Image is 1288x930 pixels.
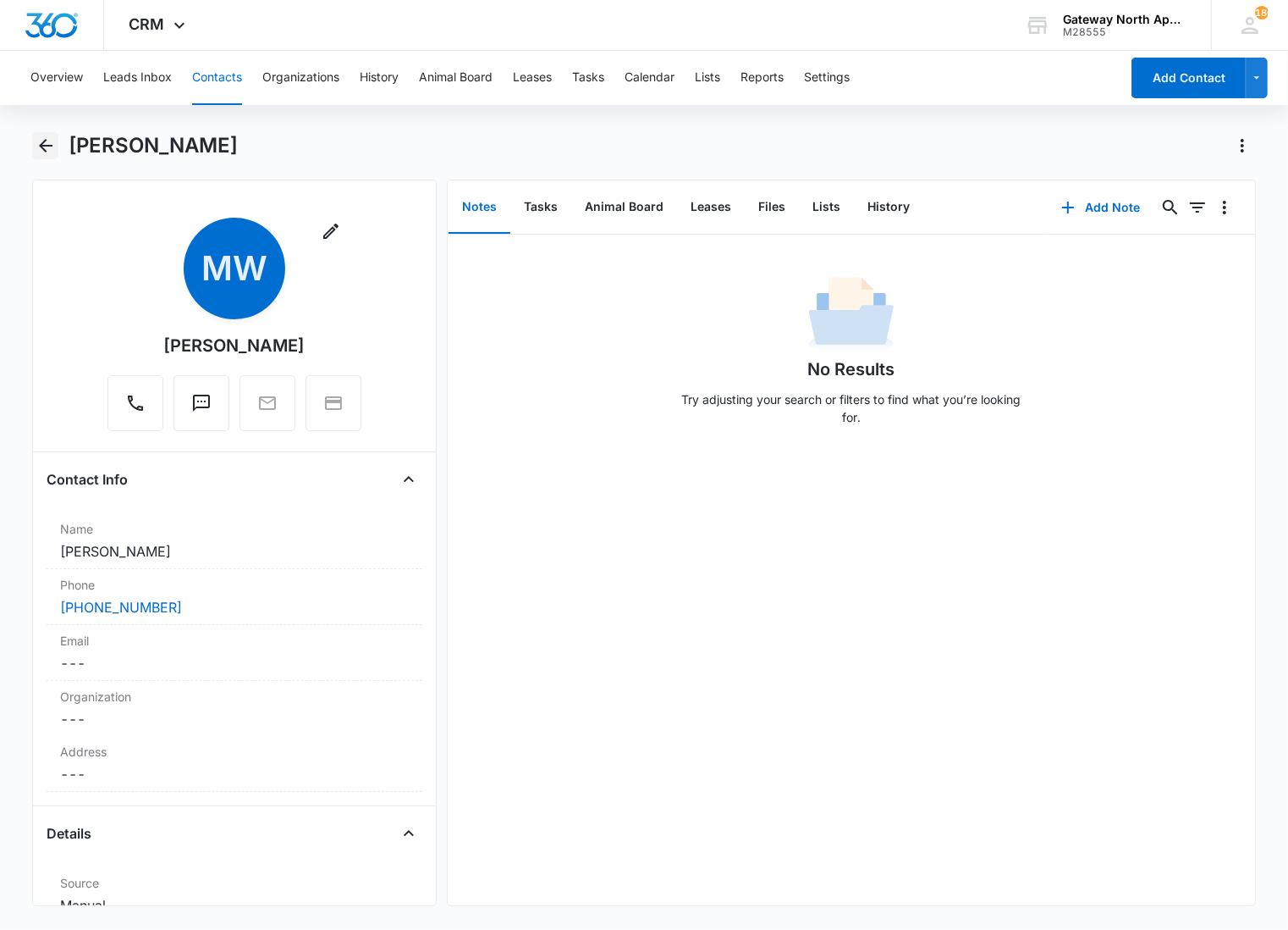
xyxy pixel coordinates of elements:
[695,51,720,105] button: Lists
[395,466,422,493] button: Close
[60,709,409,729] dd: ---
[47,569,422,625] div: Phone[PHONE_NUMBER]
[625,51,674,105] button: Calendar
[60,576,409,594] label: Phone
[395,820,422,847] button: Close
[1255,6,1269,19] div: notifications count
[173,375,229,431] button: Text
[1157,194,1184,221] button: Search...
[674,390,1029,426] p: Try adjusting your search or filters to find what you’re looking for.
[129,15,165,33] span: CRM
[107,401,163,416] a: Call
[1211,194,1238,221] button: Overflow Menu
[47,681,422,736] div: Organization---
[60,895,409,916] dd: Manual
[69,133,238,158] h1: [PERSON_NAME]
[360,51,399,105] button: History
[47,867,422,923] div: SourceManual
[572,51,604,105] button: Tasks
[47,469,128,490] h4: Contact Info
[192,51,242,105] button: Contacts
[804,51,850,105] button: Settings
[677,181,745,234] button: Leases
[1063,13,1186,26] div: account name
[262,51,339,105] button: Organizations
[740,51,784,105] button: Reports
[32,132,58,159] button: Back
[1229,132,1256,159] button: Actions
[745,181,799,234] button: Files
[809,272,894,357] img: No Data
[1044,187,1157,228] button: Add Note
[47,513,422,569] div: Name[PERSON_NAME]
[47,625,422,681] div: Email---
[184,218,285,319] span: MW
[510,181,571,234] button: Tasks
[60,541,409,562] dd: [PERSON_NAME]
[60,764,409,784] dd: ---
[103,51,172,105] button: Leads Inbox
[30,51,83,105] button: Overview
[513,51,552,105] button: Leases
[419,51,493,105] button: Animal Board
[47,823,91,844] h4: Details
[60,520,409,538] label: Name
[1184,194,1211,221] button: Filters
[449,181,510,234] button: Notes
[571,181,677,234] button: Animal Board
[164,333,305,358] div: [PERSON_NAME]
[60,874,409,892] label: Source
[807,357,894,382] h1: No Results
[854,181,923,234] button: History
[1131,58,1246,98] button: Add Contact
[1255,6,1269,19] span: 186
[60,632,409,650] label: Email
[173,401,229,416] a: Text
[47,736,422,792] div: Address---
[60,743,409,761] label: Address
[799,181,854,234] button: Lists
[60,597,182,617] a: [PHONE_NUMBER]
[60,688,409,706] label: Organization
[1063,26,1186,38] div: account id
[107,375,163,431] button: Call
[60,653,409,673] dd: ---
